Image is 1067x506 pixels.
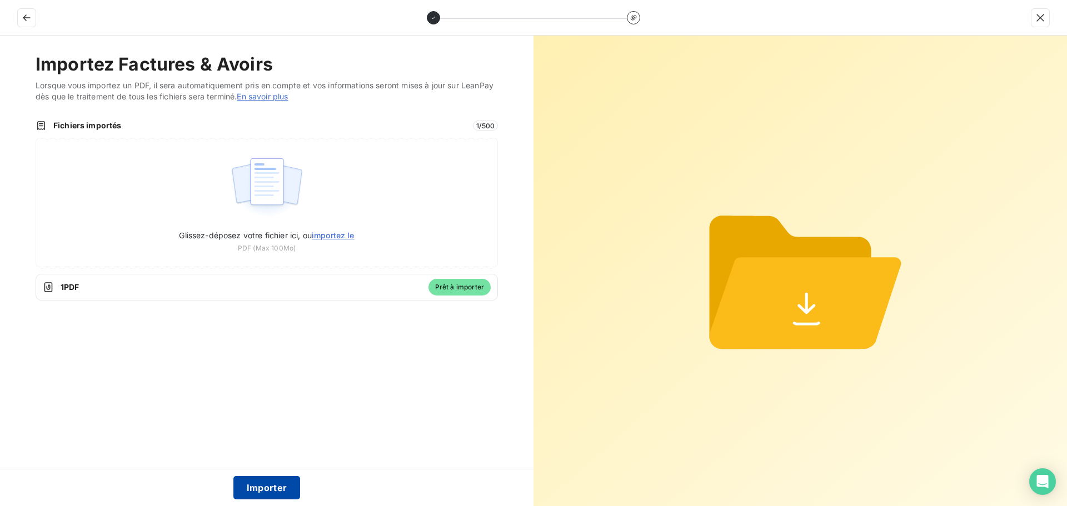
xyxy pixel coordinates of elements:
[179,231,354,240] span: Glissez-déposez votre fichier ici, ou
[473,121,498,131] span: 1 / 500
[238,243,296,253] span: PDF (Max 100Mo)
[233,476,301,499] button: Importer
[1029,468,1056,495] div: Open Intercom Messenger
[61,282,422,293] span: 1 PDF
[36,53,498,76] h2: Importez Factures & Avoirs
[36,80,498,102] span: Lorsque vous importez un PDF, il sera automatiquement pris en compte et vos informations seront m...
[237,92,288,101] a: En savoir plus
[53,120,466,131] span: Fichiers importés
[428,279,491,295] span: Prêt à importer
[312,231,355,240] span: importez le
[230,152,304,223] img: illustration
